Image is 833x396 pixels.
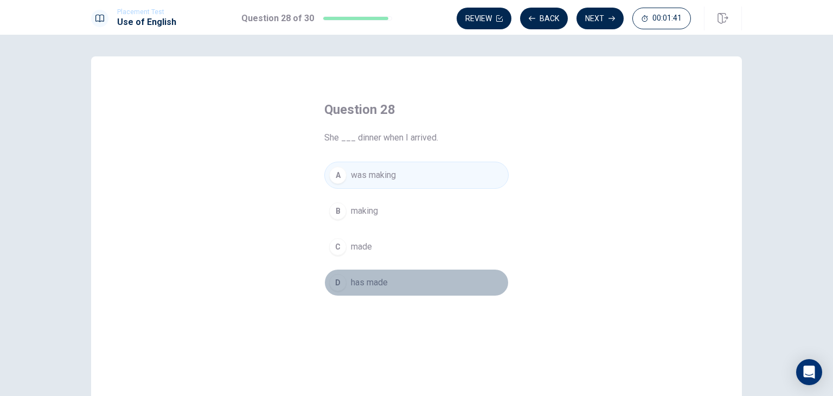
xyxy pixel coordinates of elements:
[329,274,347,291] div: D
[329,167,347,184] div: A
[796,359,822,385] div: Open Intercom Messenger
[329,238,347,256] div: C
[652,14,682,23] span: 00:01:41
[351,276,388,289] span: has made
[117,8,176,16] span: Placement Test
[351,205,378,218] span: making
[520,8,568,29] button: Back
[457,8,511,29] button: Review
[329,202,347,220] div: B
[324,131,509,144] span: She ___ dinner when I arrived.
[241,12,314,25] h1: Question 28 of 30
[324,101,509,118] h4: Question 28
[576,8,624,29] button: Next
[324,269,509,296] button: Dhas made
[324,233,509,260] button: Cmade
[351,169,396,182] span: was making
[632,8,691,29] button: 00:01:41
[324,197,509,225] button: Bmaking
[324,162,509,189] button: Awas making
[117,16,176,29] h1: Use of English
[351,240,372,253] span: made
